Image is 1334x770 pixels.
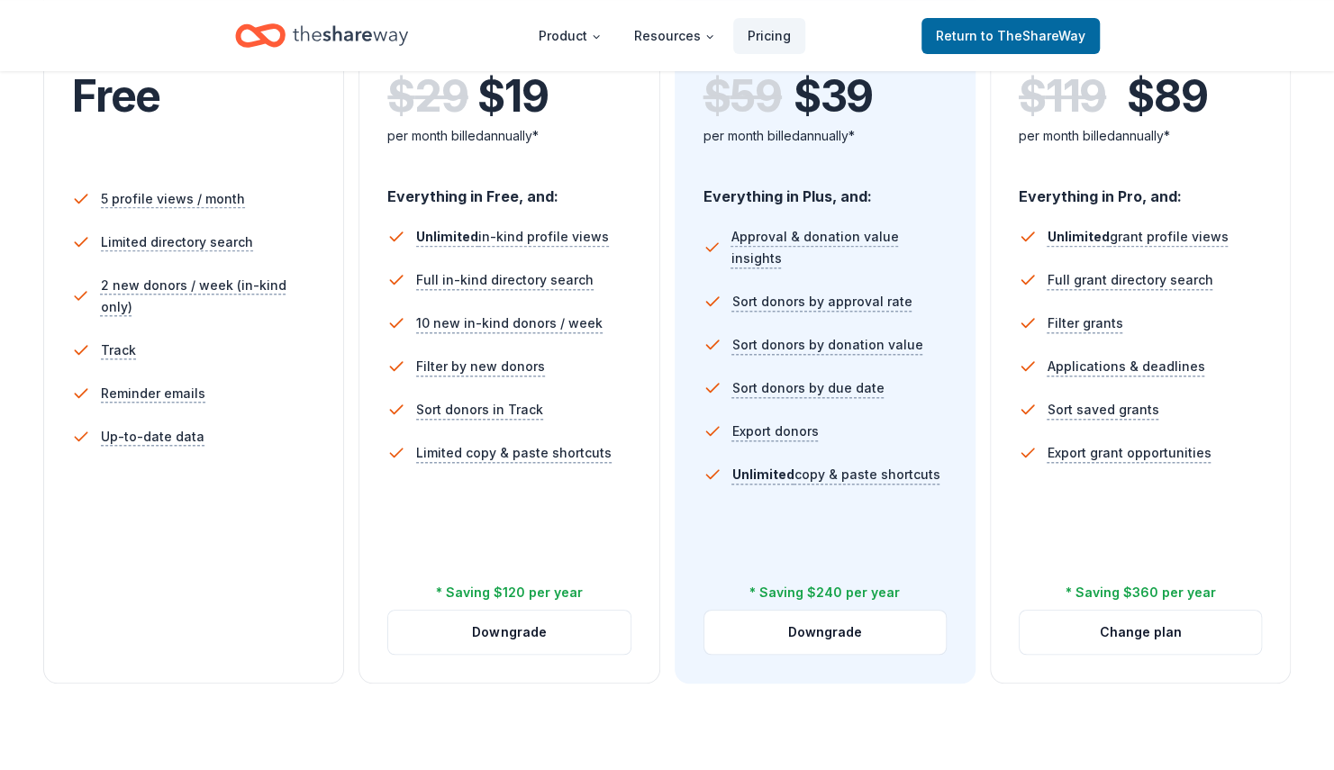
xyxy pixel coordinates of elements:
span: Sort donors by due date [732,377,885,399]
span: Return [936,25,1085,47]
div: * Saving $360 per year [1065,582,1215,603]
span: Sort donors by approval rate [732,291,912,313]
span: Export donors [732,421,819,442]
span: 5 profile views / month [101,188,245,210]
div: Everything in Free, and: [387,170,631,208]
span: in-kind profile views [416,229,609,244]
span: Filter grants [1048,313,1123,334]
div: * Saving $120 per year [436,582,583,603]
nav: Main [524,14,805,57]
span: Sort donors by donation value [732,334,923,356]
span: Sort saved grants [1048,399,1159,421]
span: Unlimited [732,467,794,482]
button: Product [524,18,616,54]
span: 2 new donors / week (in-kind only) [100,275,315,318]
button: Downgrade [388,611,630,654]
span: Full in-kind directory search [416,269,594,291]
div: Everything in Pro, and: [1019,170,1262,208]
span: $ 39 [794,71,873,122]
span: Applications & deadlines [1048,356,1205,377]
a: Pricing [733,18,805,54]
div: Everything in Plus, and: [703,170,947,208]
button: Downgrade [704,611,946,654]
span: Reminder emails [101,383,205,404]
span: Sort donors in Track [416,399,543,421]
button: Resources [620,18,730,54]
span: Unlimited [416,229,478,244]
span: $ 19 [477,71,548,122]
span: Filter by new donors [416,356,545,377]
span: Unlimited [1048,229,1110,244]
div: per month billed annually* [387,125,631,147]
a: Returnto TheShareWay [921,18,1100,54]
span: $ 89 [1127,71,1207,122]
span: to TheShareWay [981,28,1085,43]
span: Export grant opportunities [1048,442,1211,464]
span: Limited copy & paste shortcuts [416,442,612,464]
span: Limited directory search [101,231,253,253]
span: copy & paste shortcuts [732,467,940,482]
span: Full grant directory search [1048,269,1213,291]
span: Up-to-date data [101,426,204,448]
span: Track [101,340,136,361]
span: 10 new in-kind donors / week [416,313,603,334]
span: Approval & donation value insights [731,226,947,269]
span: Free [72,69,160,122]
div: per month billed annually* [703,125,947,147]
div: * Saving $240 per year [749,582,900,603]
a: Home [235,14,408,57]
div: per month billed annually* [1019,125,1262,147]
span: grant profile views [1048,229,1229,244]
button: Change plan [1020,611,1261,654]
